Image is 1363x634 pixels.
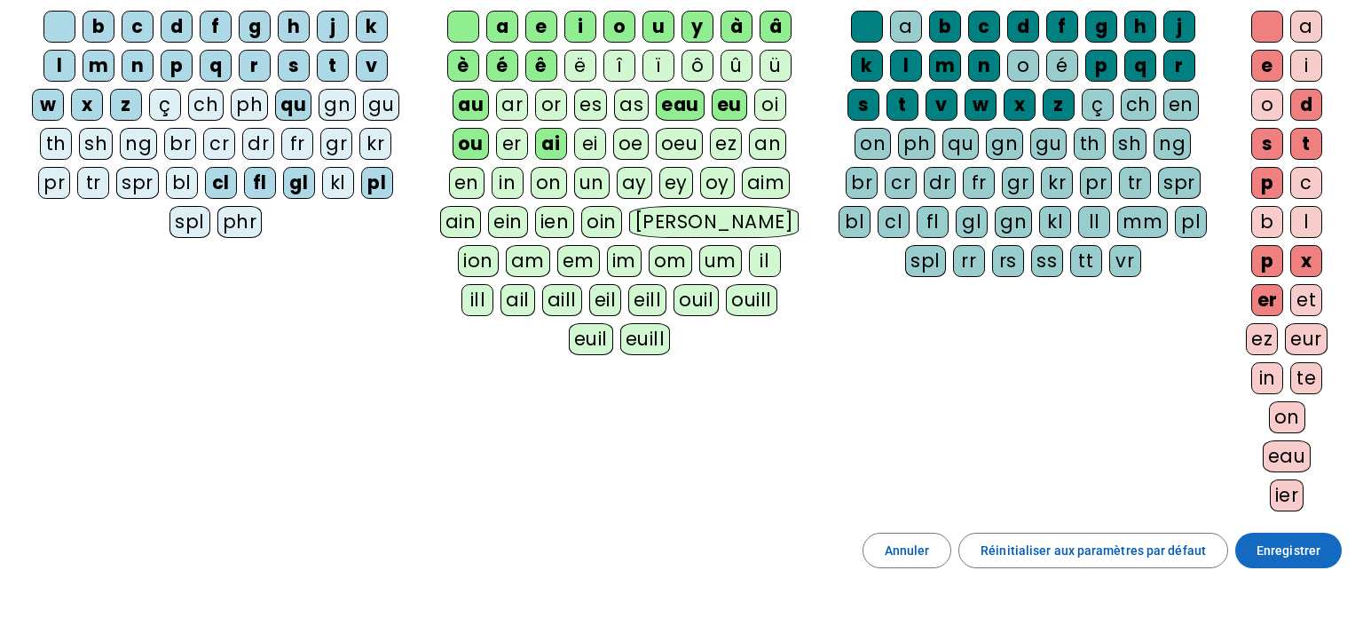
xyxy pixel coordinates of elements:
div: b [1251,206,1283,238]
div: ez [1246,323,1278,355]
div: fl [917,206,949,238]
div: k [851,50,883,82]
div: z [110,89,142,121]
div: tr [1119,167,1151,199]
div: en [449,167,485,199]
div: spl [905,245,946,277]
div: cr [885,167,917,199]
div: ph [231,89,268,121]
div: k [356,11,388,43]
div: w [32,89,64,121]
div: il [749,245,781,277]
div: mm [1117,206,1168,238]
div: ay [617,167,652,199]
span: Enregistrer [1257,540,1320,561]
div: gn [995,206,1032,238]
div: ai [535,128,567,160]
div: pl [361,167,393,199]
div: s [847,89,879,121]
div: t [886,89,918,121]
div: eur [1285,323,1328,355]
div: x [71,89,103,121]
div: im [607,245,642,277]
div: s [278,50,310,82]
div: ng [1154,128,1191,160]
div: ç [149,89,181,121]
div: pl [1175,206,1207,238]
div: r [1163,50,1195,82]
div: a [486,11,518,43]
div: oi [754,89,786,121]
div: bl [839,206,871,238]
div: a [890,11,922,43]
div: [PERSON_NAME] [629,206,799,238]
div: th [1074,128,1106,160]
div: c [968,11,1000,43]
div: gn [986,128,1023,160]
div: f [1046,11,1078,43]
div: û [721,50,752,82]
div: rs [992,245,1024,277]
div: m [83,50,114,82]
div: gu [1030,128,1067,160]
button: Annuler [863,533,952,568]
div: gu [363,89,399,121]
div: er [496,128,528,160]
div: ng [120,128,157,160]
div: eil [589,284,622,316]
div: ill [461,284,493,316]
div: j [317,11,349,43]
div: ar [496,89,528,121]
div: in [492,167,524,199]
div: g [239,11,271,43]
div: ô [681,50,713,82]
div: um [699,245,742,277]
div: m [929,50,961,82]
div: em [557,245,600,277]
div: é [1046,50,1078,82]
div: br [846,167,878,199]
div: eau [1263,440,1312,472]
div: v [356,50,388,82]
div: oy [700,167,735,199]
div: v [926,89,957,121]
div: dr [924,167,956,199]
div: ien [535,206,575,238]
div: eu [712,89,747,121]
div: euill [620,323,670,355]
div: es [574,89,607,121]
div: b [929,11,961,43]
div: euil [569,323,613,355]
div: sh [1113,128,1146,160]
div: vr [1109,245,1141,277]
div: ë [564,50,596,82]
div: ph [898,128,935,160]
div: ch [1121,89,1156,121]
div: ey [659,167,693,199]
div: spr [116,167,159,199]
div: et [1290,284,1322,316]
div: gr [320,128,352,160]
div: or [535,89,567,121]
div: n [122,50,154,82]
div: ion [458,245,499,277]
div: e [525,11,557,43]
div: w [965,89,997,121]
div: é [486,50,518,82]
div: e [1251,50,1283,82]
div: gn [319,89,356,121]
div: x [1290,245,1322,277]
div: dr [242,128,274,160]
div: d [161,11,193,43]
div: fl [244,167,276,199]
div: l [43,50,75,82]
div: bl [166,167,198,199]
div: kr [359,128,391,160]
div: ouill [726,284,776,316]
div: p [1251,167,1283,199]
div: o [603,11,635,43]
div: a [1290,11,1322,43]
div: un [574,167,610,199]
div: in [1251,362,1283,394]
div: d [1007,11,1039,43]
